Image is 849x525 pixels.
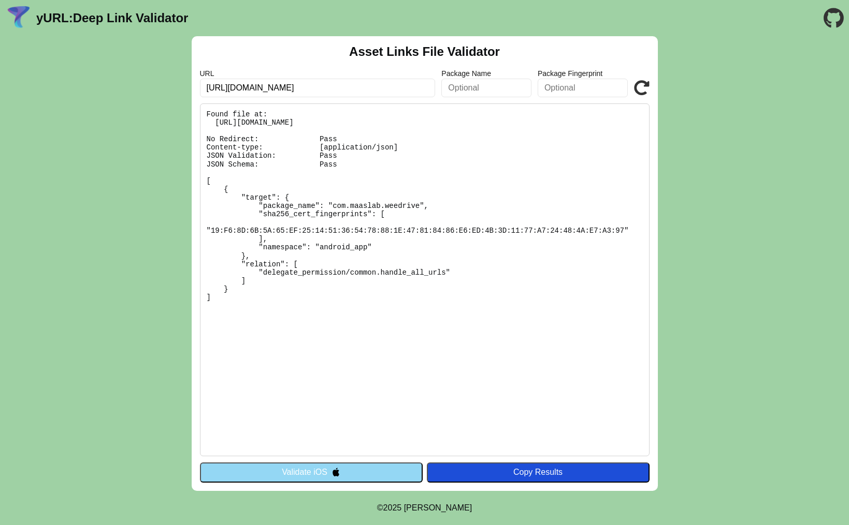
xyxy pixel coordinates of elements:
a: Michael Ibragimchayev's Personal Site [404,503,472,512]
button: Validate iOS [200,462,423,482]
label: URL [200,69,436,78]
input: Optional [441,79,531,97]
span: 2025 [383,503,402,512]
footer: © [377,491,472,525]
pre: Found file at: [URL][DOMAIN_NAME] No Redirect: Pass Content-type: [application/json] JSON Validat... [200,103,650,456]
label: Package Name [441,69,531,78]
input: Optional [538,79,628,97]
input: Required [200,79,436,97]
a: yURL:Deep Link Validator [36,11,188,25]
button: Copy Results [427,462,650,482]
div: Copy Results [432,468,644,477]
h2: Asset Links File Validator [349,44,500,59]
label: Package Fingerprint [538,69,628,78]
img: yURL Logo [5,5,32,32]
img: appleIcon.svg [332,468,340,476]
